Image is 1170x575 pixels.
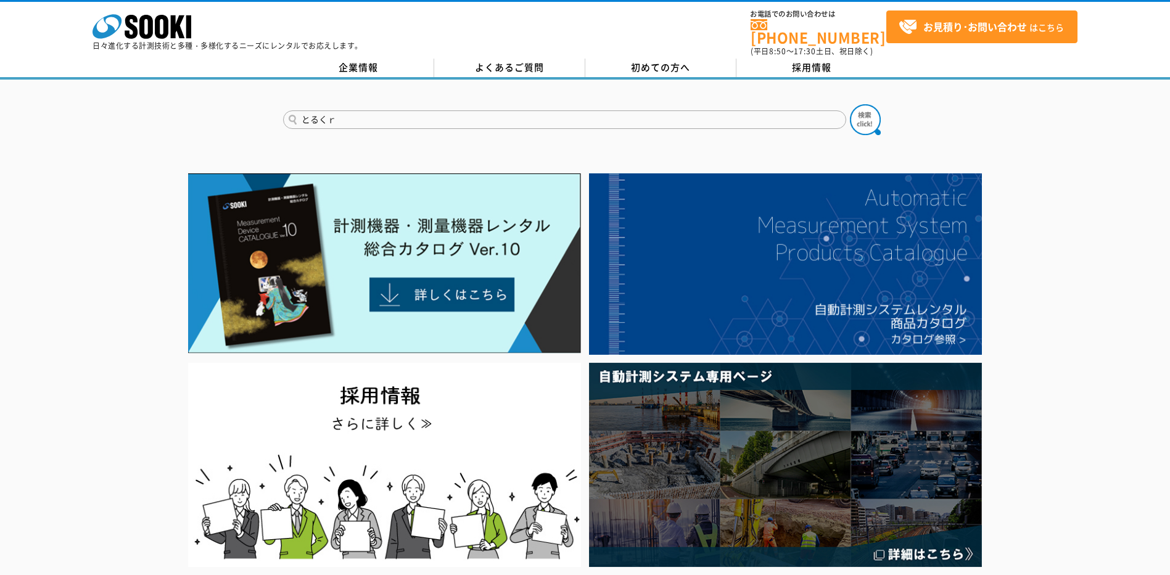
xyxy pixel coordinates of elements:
[93,42,363,49] p: 日々進化する計測技術と多種・多様化するニーズにレンタルでお応えします。
[589,173,982,355] img: 自動計測システムカタログ
[585,59,736,77] a: 初めての方へ
[751,10,886,18] span: お電話でのお問い合わせは
[736,59,888,77] a: 採用情報
[283,59,434,77] a: 企業情報
[434,59,585,77] a: よくあるご質問
[850,104,881,135] img: btn_search.png
[923,19,1027,34] strong: お見積り･お問い合わせ
[899,18,1064,36] span: はこちら
[631,60,690,74] span: 初めての方へ
[769,46,786,57] span: 8:50
[188,363,581,567] img: SOOKI recruit
[751,46,873,57] span: (平日 ～ 土日、祝日除く)
[751,19,886,44] a: [PHONE_NUMBER]
[794,46,816,57] span: 17:30
[886,10,1077,43] a: お見積り･お問い合わせはこちら
[283,110,846,129] input: 商品名、型式、NETIS番号を入力してください
[589,363,982,567] img: 自動計測システム専用ページ
[188,173,581,354] img: Catalog Ver10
